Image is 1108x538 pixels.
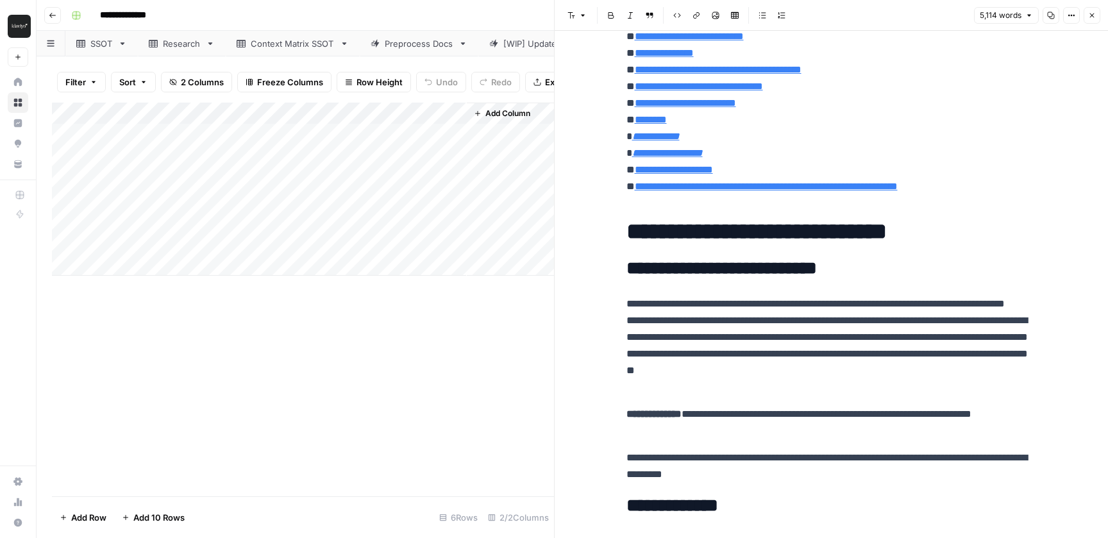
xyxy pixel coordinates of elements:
div: 6 Rows [434,507,483,528]
span: Add 10 Rows [133,511,185,524]
a: Your Data [8,154,28,174]
a: Home [8,72,28,92]
span: Add Column [485,108,530,119]
div: Research [163,37,201,50]
button: Add Row [52,507,114,528]
div: Preprocess Docs [385,37,453,50]
a: Usage [8,492,28,512]
a: Preprocess Docs [360,31,478,56]
button: Add 10 Rows [114,507,192,528]
span: Freeze Columns [257,76,323,88]
span: Undo [436,76,458,88]
button: Export CSV [525,72,599,92]
a: SSOT [65,31,138,56]
a: Context Matrix SSOT [226,31,360,56]
span: Sort [119,76,136,88]
div: Context Matrix SSOT [251,37,335,50]
button: 2 Columns [161,72,232,92]
div: 2/2 Columns [483,507,554,528]
div: [WIP] Update SSOT Schedule [503,37,621,50]
span: Filter [65,76,86,88]
a: [WIP] Update SSOT Schedule [478,31,646,56]
a: Settings [8,471,28,492]
button: Help + Support [8,512,28,533]
a: Research [138,31,226,56]
a: Browse [8,92,28,113]
a: Opportunities [8,133,28,154]
span: Add Row [71,511,106,524]
button: 5,114 words [974,7,1039,24]
span: Redo [491,76,512,88]
a: Insights [8,113,28,133]
button: Freeze Columns [237,72,332,92]
span: Export CSV [545,76,591,88]
button: Filter [57,72,106,92]
img: Klaviyo Logo [8,15,31,38]
button: Sort [111,72,156,92]
span: Row Height [357,76,403,88]
div: SSOT [90,37,113,50]
button: Workspace: Klaviyo [8,10,28,42]
button: Add Column [469,105,535,122]
button: Row Height [337,72,411,92]
button: Redo [471,72,520,92]
span: 2 Columns [181,76,224,88]
span: 5,114 words [980,10,1021,21]
button: Undo [416,72,466,92]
